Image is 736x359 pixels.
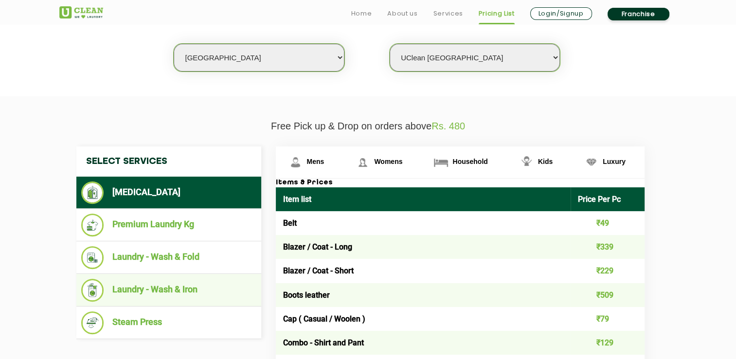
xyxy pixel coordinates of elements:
span: Household [452,158,487,165]
img: Dry Cleaning [81,181,104,204]
img: Laundry - Wash & Iron [81,279,104,302]
a: Services [433,8,463,19]
td: Blazer / Coat - Long [276,235,571,259]
td: ₹229 [571,259,645,283]
a: Home [351,8,372,19]
li: Premium Laundry Kg [81,214,256,236]
td: Combo - Shirt and Pant [276,331,571,355]
span: Womens [374,158,402,165]
td: ₹339 [571,235,645,259]
li: Laundry - Wash & Fold [81,246,256,269]
th: Item list [276,187,571,211]
img: Kids [518,154,535,171]
span: Mens [307,158,324,165]
th: Price Per Pc [571,187,645,211]
a: Pricing List [479,8,515,19]
td: ₹49 [571,211,645,235]
p: Free Pick up & Drop on orders above [59,121,677,132]
span: Rs. 480 [431,121,465,131]
a: Login/Signup [530,7,592,20]
img: Luxury [583,154,600,171]
td: ₹129 [571,331,645,355]
td: Boots leather [276,283,571,307]
img: Premium Laundry Kg [81,214,104,236]
span: Kids [538,158,553,165]
li: Laundry - Wash & Iron [81,279,256,302]
h3: Items & Prices [276,179,645,187]
td: Cap ( Casual / Woolen ) [276,307,571,331]
img: Womens [354,154,371,171]
h4: Select Services [76,146,261,177]
li: [MEDICAL_DATA] [81,181,256,204]
a: About us [387,8,417,19]
td: ₹509 [571,283,645,307]
li: Steam Press [81,311,256,334]
img: Laundry - Wash & Fold [81,246,104,269]
img: Mens [287,154,304,171]
a: Franchise [608,8,669,20]
td: ₹79 [571,307,645,331]
span: Luxury [603,158,626,165]
img: Steam Press [81,311,104,334]
td: Belt [276,211,571,235]
img: UClean Laundry and Dry Cleaning [59,6,103,18]
img: Household [432,154,449,171]
td: Blazer / Coat - Short [276,259,571,283]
